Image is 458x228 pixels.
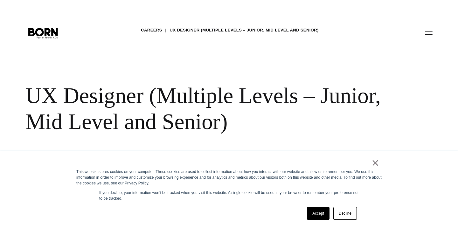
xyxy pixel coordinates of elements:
div: This website stores cookies on your computer. These cookies are used to collect information about... [76,169,382,186]
div: UX Designer (Multiple Levels – Junior, Mid Level and Senior) [25,83,388,135]
button: Open [421,26,436,39]
a: × [371,160,379,166]
a: UX Designer (Multiple Levels – Junior, Mid Level and Senior) [170,25,319,35]
p: If you decline, your information won’t be tracked when you visit this website. A single cookie wi... [99,190,359,201]
a: Decline [333,207,357,220]
a: Careers [141,25,162,35]
a: Accept [307,207,330,220]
